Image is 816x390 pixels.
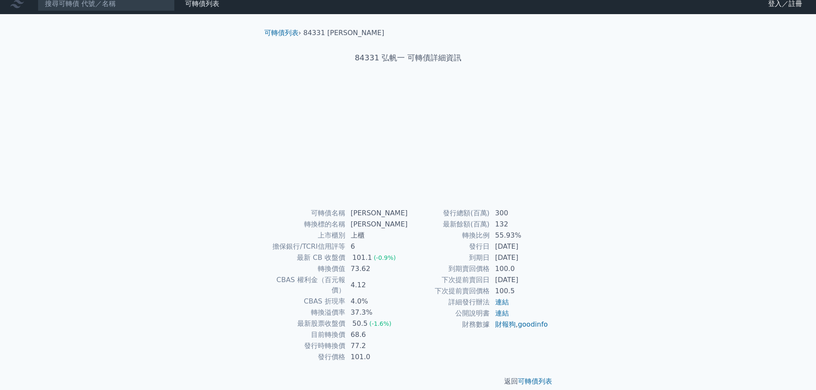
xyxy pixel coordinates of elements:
[257,52,559,64] h1: 84331 弘帆一 可轉債詳細資訊
[773,349,816,390] iframe: Chat Widget
[264,28,301,38] li: ›
[268,274,346,296] td: CBAS 權利金（百元報價）
[490,263,549,274] td: 100.0
[268,329,346,340] td: 目前轉換價
[346,307,408,318] td: 37.3%
[346,241,408,252] td: 6
[268,219,346,230] td: 轉換標的名稱
[346,208,408,219] td: [PERSON_NAME]
[346,351,408,363] td: 101.0
[268,252,346,263] td: 最新 CB 收盤價
[408,274,490,286] td: 下次提前賣回日
[257,376,559,387] p: 返回
[408,297,490,308] td: 詳細發行辦法
[268,340,346,351] td: 發行時轉換價
[346,263,408,274] td: 73.62
[490,319,549,330] td: ,
[490,219,549,230] td: 132
[346,219,408,230] td: [PERSON_NAME]
[408,241,490,252] td: 發行日
[351,319,370,329] div: 50.5
[408,319,490,330] td: 財務數據
[268,230,346,241] td: 上市櫃別
[268,263,346,274] td: 轉換價值
[408,308,490,319] td: 公開說明書
[490,274,549,286] td: [DATE]
[374,254,396,261] span: (-0.9%)
[346,274,408,296] td: 4.12
[408,263,490,274] td: 到期賣回價格
[303,28,384,38] li: 84331 [PERSON_NAME]
[495,320,516,328] a: 財報狗
[518,320,548,328] a: goodinfo
[346,296,408,307] td: 4.0%
[346,329,408,340] td: 68.6
[518,377,552,385] a: 可轉債列表
[490,241,549,252] td: [DATE]
[268,307,346,318] td: 轉換溢價率
[490,230,549,241] td: 55.93%
[268,351,346,363] td: 發行價格
[346,230,408,241] td: 上櫃
[268,296,346,307] td: CBAS 折現率
[408,286,490,297] td: 下次提前賣回價格
[264,29,299,37] a: 可轉債列表
[490,208,549,219] td: 300
[490,286,549,297] td: 100.5
[268,318,346,329] td: 最新股票收盤價
[408,208,490,219] td: 發行總額(百萬)
[773,349,816,390] div: 聊天小工具
[408,219,490,230] td: 最新餘額(百萬)
[490,252,549,263] td: [DATE]
[408,230,490,241] td: 轉換比例
[495,309,509,317] a: 連結
[346,340,408,351] td: 77.2
[408,252,490,263] td: 到期日
[495,298,509,306] a: 連結
[268,241,346,252] td: 擔保銀行/TCRI信用評等
[369,320,392,327] span: (-1.6%)
[268,208,346,219] td: 可轉債名稱
[351,253,374,263] div: 101.1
